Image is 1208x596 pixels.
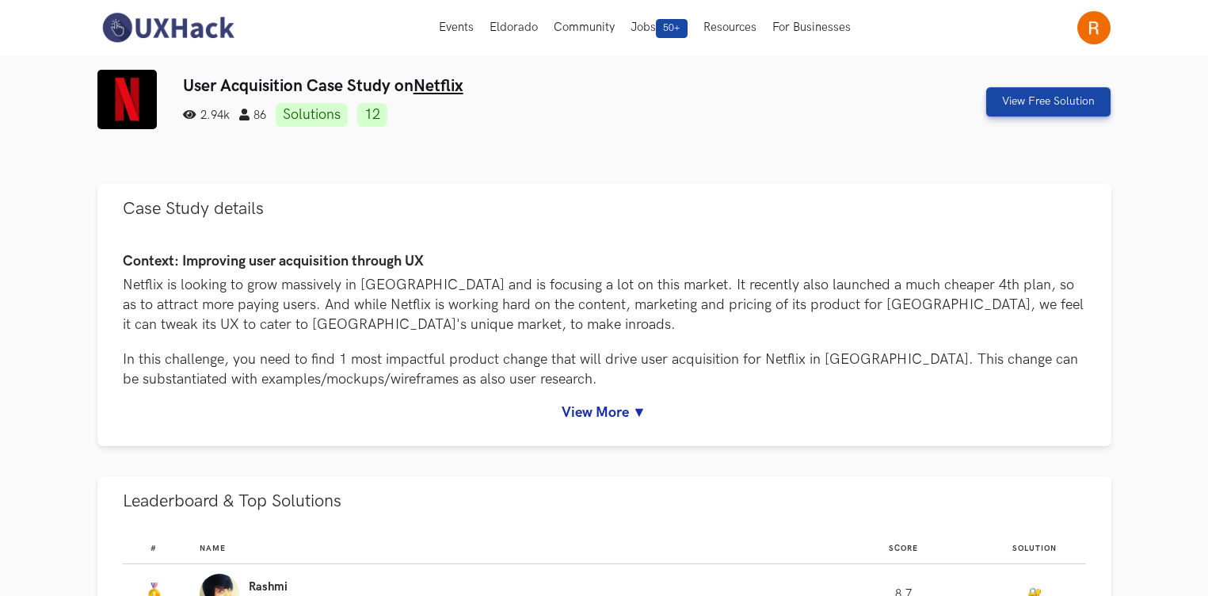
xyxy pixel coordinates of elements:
a: View Free Solution [986,87,1111,117]
span: 2.94k [183,109,230,122]
button: Case Study details [97,184,1111,234]
a: View More ▼ [123,404,1086,421]
a: 12 [357,103,387,127]
div: Case Study details [97,234,1111,446]
span: 50+ [656,19,688,38]
span: Name [200,544,226,553]
a: Solutions [276,103,348,127]
img: UXHack-logo.png [97,11,238,44]
p: Netflix is looking to grow massively in [GEOGRAPHIC_DATA] and is focusing a lot on this market. I... [123,275,1086,335]
span: Case Study details [123,198,264,220]
span: Solution [1012,544,1057,553]
span: Score [889,544,918,553]
a: Netflix [413,76,463,96]
img: Your profile pic [1077,11,1111,44]
button: Leaderboard & Top Solutions [97,476,1111,526]
p: Rashmi [249,581,363,594]
img: Netflix logo [97,70,157,129]
h4: Context: Improving user acquisition through UX [123,254,1086,270]
span: 86 [239,109,266,122]
h3: User Acquisition Case Study on [183,76,854,96]
span: # [151,544,157,553]
p: In this challenge, you need to find 1 most impactful product change that will drive user acquisit... [123,350,1086,389]
span: Leaderboard & Top Solutions [123,491,341,512]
